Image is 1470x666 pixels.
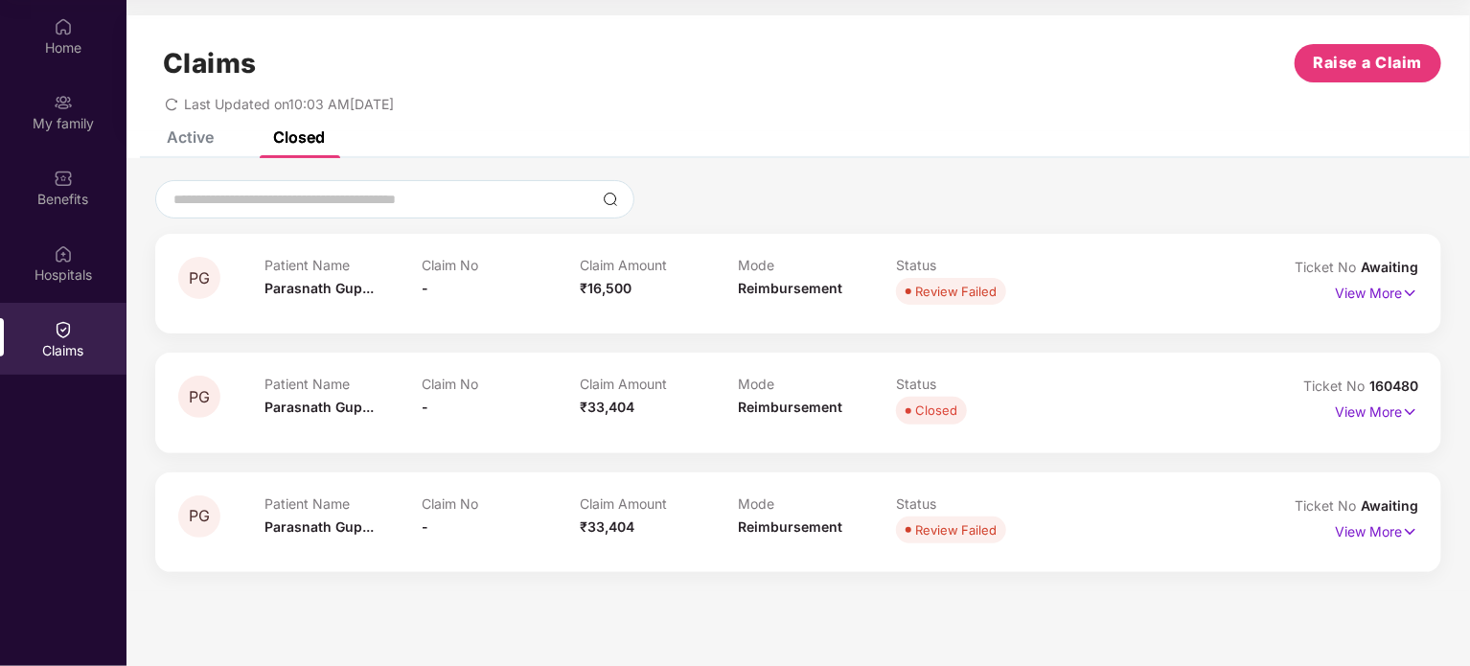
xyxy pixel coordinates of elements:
[896,376,1054,392] p: Status
[423,495,581,512] p: Claim No
[273,127,325,147] div: Closed
[1295,259,1361,275] span: Ticket No
[165,96,178,112] span: redo
[1361,259,1418,275] span: Awaiting
[580,495,738,512] p: Claim Amount
[189,389,210,405] span: PG
[603,192,618,207] img: svg+xml;base64,PHN2ZyBpZD0iU2VhcmNoLTMyeDMyIiB4bWxucz0iaHR0cDovL3d3dy53My5vcmcvMjAwMC9zdmciIHdpZH...
[580,376,738,392] p: Claim Amount
[189,270,210,287] span: PG
[896,257,1054,273] p: Status
[54,169,73,188] img: svg+xml;base64,PHN2ZyBpZD0iQmVuZWZpdHMiIHhtbG5zPSJodHRwOi8vd3d3LnczLm9yZy8yMDAwL3N2ZyIgd2lkdGg9Ij...
[423,280,429,296] span: -
[264,518,374,535] span: Parasnath Gup...
[184,96,394,112] span: Last Updated on 10:03 AM[DATE]
[580,518,634,535] span: ₹33,404
[264,399,374,415] span: Parasnath Gup...
[189,508,210,524] span: PG
[738,518,842,535] span: Reimbursement
[264,257,423,273] p: Patient Name
[1335,278,1418,304] p: View More
[915,520,997,540] div: Review Failed
[54,244,73,264] img: svg+xml;base64,PHN2ZyBpZD0iSG9zcGl0YWxzIiB4bWxucz0iaHR0cDovL3d3dy53My5vcmcvMjAwMC9zdmciIHdpZHRoPS...
[1361,497,1418,514] span: Awaiting
[1402,521,1418,542] img: svg+xml;base64,PHN2ZyB4bWxucz0iaHR0cDovL3d3dy53My5vcmcvMjAwMC9zdmciIHdpZHRoPSIxNyIgaGVpZ2h0PSIxNy...
[580,280,632,296] span: ₹16,500
[915,401,957,420] div: Closed
[54,17,73,36] img: svg+xml;base64,PHN2ZyBpZD0iSG9tZSIgeG1sbnM9Imh0dHA6Ly93d3cudzMub3JnLzIwMDAvc3ZnIiB3aWR0aD0iMjAiIG...
[580,257,738,273] p: Claim Amount
[1402,402,1418,423] img: svg+xml;base64,PHN2ZyB4bWxucz0iaHR0cDovL3d3dy53My5vcmcvMjAwMC9zdmciIHdpZHRoPSIxNyIgaGVpZ2h0PSIxNy...
[264,280,374,296] span: Parasnath Gup...
[423,399,429,415] span: -
[915,282,997,301] div: Review Failed
[167,127,214,147] div: Active
[423,257,581,273] p: Claim No
[738,495,896,512] p: Mode
[738,376,896,392] p: Mode
[580,399,634,415] span: ₹33,404
[896,495,1054,512] p: Status
[1295,497,1361,514] span: Ticket No
[54,320,73,339] img: svg+xml;base64,PHN2ZyBpZD0iQ2xhaW0iIHhtbG5zPSJodHRwOi8vd3d3LnczLm9yZy8yMDAwL3N2ZyIgd2lkdGg9IjIwIi...
[264,376,423,392] p: Patient Name
[1369,378,1418,394] span: 160480
[163,47,257,80] h1: Claims
[1335,397,1418,423] p: View More
[264,495,423,512] p: Patient Name
[1402,283,1418,304] img: svg+xml;base64,PHN2ZyB4bWxucz0iaHR0cDovL3d3dy53My5vcmcvMjAwMC9zdmciIHdpZHRoPSIxNyIgaGVpZ2h0PSIxNy...
[1295,44,1441,82] button: Raise a Claim
[1335,517,1418,542] p: View More
[54,93,73,112] img: svg+xml;base64,PHN2ZyB3aWR0aD0iMjAiIGhlaWdodD0iMjAiIHZpZXdCb3g9IjAgMCAyMCAyMCIgZmlsbD0ibm9uZSIgeG...
[738,257,896,273] p: Mode
[738,399,842,415] span: Reimbursement
[738,280,842,296] span: Reimbursement
[1314,51,1423,75] span: Raise a Claim
[423,518,429,535] span: -
[1303,378,1369,394] span: Ticket No
[423,376,581,392] p: Claim No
